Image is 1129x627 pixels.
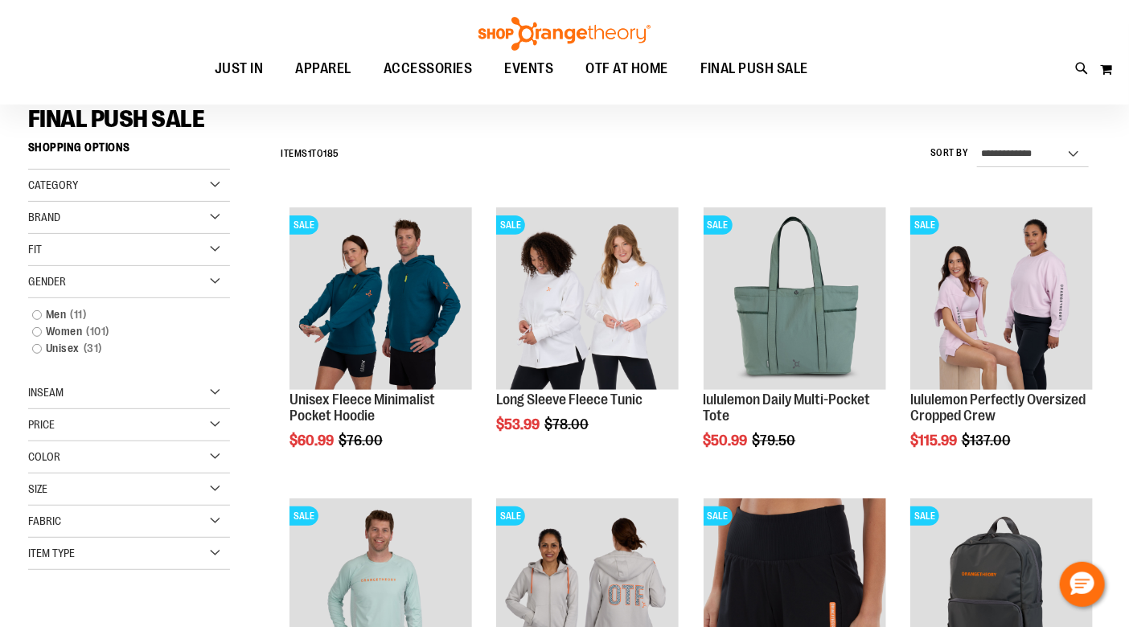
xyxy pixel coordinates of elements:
[962,432,1013,449] span: $137.00
[28,105,205,133] span: FINAL PUSH SALE
[308,148,312,159] span: 1
[902,199,1101,490] div: product
[496,506,525,526] span: SALE
[83,323,114,340] span: 101
[80,340,106,357] span: 31
[488,199,687,473] div: product
[28,211,60,223] span: Brand
[488,51,569,88] a: EVENTS
[24,340,218,357] a: Unisex31
[704,506,733,526] span: SALE
[289,432,336,449] span: $60.99
[28,386,64,399] span: Inseam
[199,51,280,88] a: JUST IN
[930,146,969,160] label: Sort By
[339,432,385,449] span: $76.00
[704,432,750,449] span: $50.99
[910,215,939,235] span: SALE
[289,207,472,392] a: Unisex Fleece Minimalist Pocket HoodieSALE
[28,514,61,527] span: Fabric
[496,391,643,408] a: Long Sleeve Fleece Tunic
[496,416,542,432] span: $53.99
[384,51,473,87] span: ACCESSORIES
[28,275,66,288] span: Gender
[367,51,489,88] a: ACCESSORIES
[544,416,591,432] span: $78.00
[324,148,340,159] span: 185
[28,178,78,191] span: Category
[295,51,351,87] span: APPAREL
[684,51,825,87] a: FINAL PUSH SALE
[910,506,939,526] span: SALE
[289,215,318,235] span: SALE
[281,141,340,166] h2: Items to
[910,207,1093,392] a: lululemon Perfectly Oversized Cropped CrewSALE
[28,243,42,256] span: Fit
[704,207,886,392] a: lululemon Daily Multi-Pocket ToteSALE
[67,306,91,323] span: 11
[753,432,799,449] span: $79.50
[28,482,47,495] span: Size
[28,547,75,559] span: Item Type
[585,51,668,87] span: OTF AT HOME
[289,391,435,424] a: Unisex Fleece Minimalist Pocket Hoodie
[910,391,1086,424] a: lululemon Perfectly Oversized Cropped Crew
[704,391,871,424] a: lululemon Daily Multi-Pocket Tote
[910,432,959,449] span: $115.99
[1060,562,1105,607] button: Hello, have a question? Let’s chat.
[215,51,264,87] span: JUST IN
[28,133,230,170] strong: Shopping Options
[289,207,472,390] img: Unisex Fleece Minimalist Pocket Hoodie
[24,323,218,340] a: Women101
[496,215,525,235] span: SALE
[279,51,367,88] a: APPAREL
[28,450,60,463] span: Color
[504,51,553,87] span: EVENTS
[696,199,894,490] div: product
[496,207,679,392] a: Product image for Fleece Long SleeveSALE
[704,207,886,390] img: lululemon Daily Multi-Pocket Tote
[700,51,809,87] span: FINAL PUSH SALE
[476,17,653,51] img: Shop Orangetheory
[281,199,480,490] div: product
[704,215,733,235] span: SALE
[569,51,684,88] a: OTF AT HOME
[496,207,679,390] img: Product image for Fleece Long Sleeve
[289,506,318,526] span: SALE
[910,207,1093,390] img: lululemon Perfectly Oversized Cropped Crew
[24,306,218,323] a: Men11
[28,418,55,431] span: Price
